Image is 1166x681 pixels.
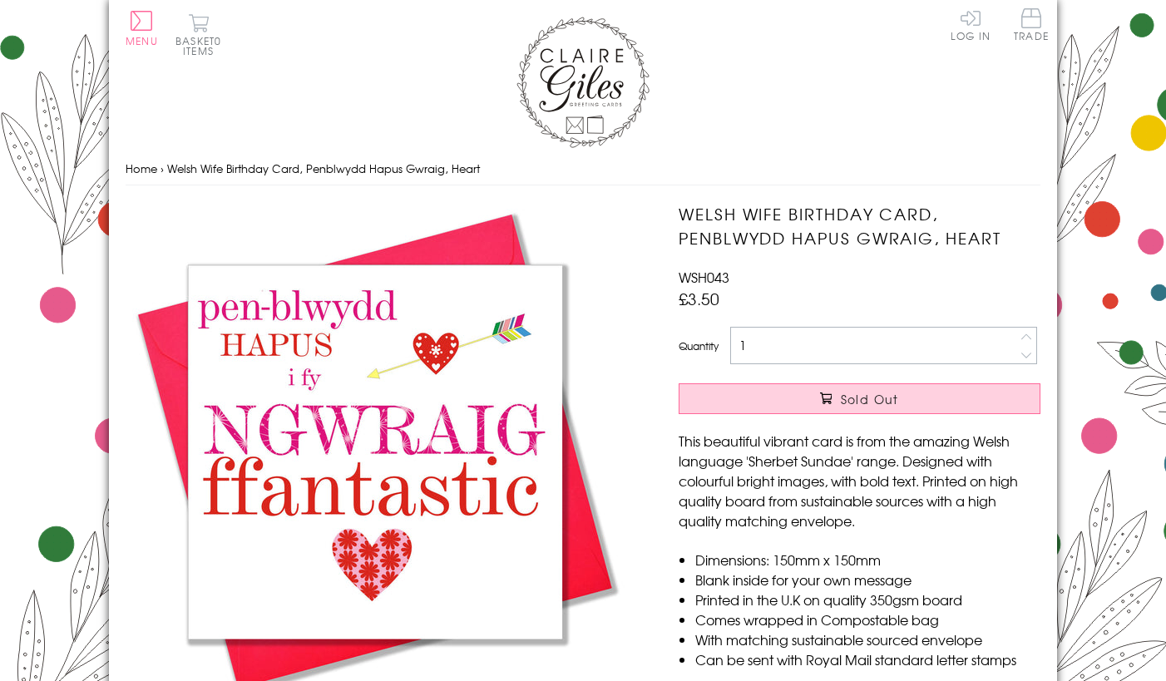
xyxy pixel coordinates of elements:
[126,160,157,176] a: Home
[951,8,991,41] a: Log In
[167,160,480,176] span: Welsh Wife Birthday Card, Penblwydd Hapus Gwraig, Heart
[126,33,158,48] span: Menu
[679,383,1040,414] button: Sold Out
[679,338,719,353] label: Quantity
[695,550,1040,570] li: Dimensions: 150mm x 150mm
[679,287,719,310] span: £3.50
[175,13,221,56] button: Basket0 items
[1014,8,1049,41] span: Trade
[679,202,1040,250] h1: Welsh Wife Birthday Card, Penblwydd Hapus Gwraig, Heart
[1014,8,1049,44] a: Trade
[841,391,899,407] span: Sold Out
[161,160,164,176] span: ›
[126,11,158,46] button: Menu
[695,570,1040,590] li: Blank inside for your own message
[695,590,1040,609] li: Printed in the U.K on quality 350gsm board
[695,609,1040,629] li: Comes wrapped in Compostable bag
[679,431,1040,530] p: This beautiful vibrant card is from the amazing Welsh language 'Sherbet Sundae' range. Designed w...
[679,267,729,287] span: WSH043
[126,152,1040,186] nav: breadcrumbs
[695,629,1040,649] li: With matching sustainable sourced envelope
[695,649,1040,669] li: Can be sent with Royal Mail standard letter stamps
[516,17,650,148] img: Claire Giles Greetings Cards
[183,33,221,58] span: 0 items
